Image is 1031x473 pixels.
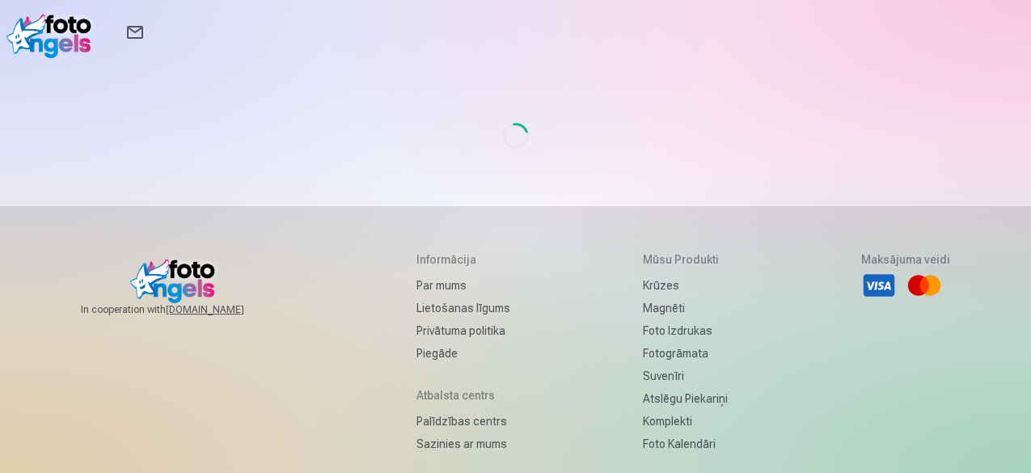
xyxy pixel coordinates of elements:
[643,251,728,268] h5: Mūsu produkti
[861,268,897,303] li: Visa
[6,6,99,58] img: /v1
[416,387,510,403] h5: Atbalsta centrs
[416,319,510,342] a: Privātuma politika
[643,365,728,387] a: Suvenīri
[906,268,942,303] li: Mastercard
[643,433,728,455] a: Foto kalendāri
[81,303,283,316] span: In cooperation with
[643,274,728,297] a: Krūzes
[416,251,510,268] h5: Informācija
[643,410,728,433] a: Komplekti
[416,297,510,319] a: Lietošanas līgums
[643,319,728,342] a: Foto izdrukas
[643,297,728,319] a: Magnēti
[861,251,950,268] h5: Maksājuma veidi
[166,303,283,316] a: [DOMAIN_NAME]
[416,433,510,455] a: Sazinies ar mums
[643,387,728,410] a: Atslēgu piekariņi
[643,342,728,365] a: Fotogrāmata
[416,274,510,297] a: Par mums
[416,342,510,365] a: Piegāde
[416,410,510,433] a: Palīdzības centrs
